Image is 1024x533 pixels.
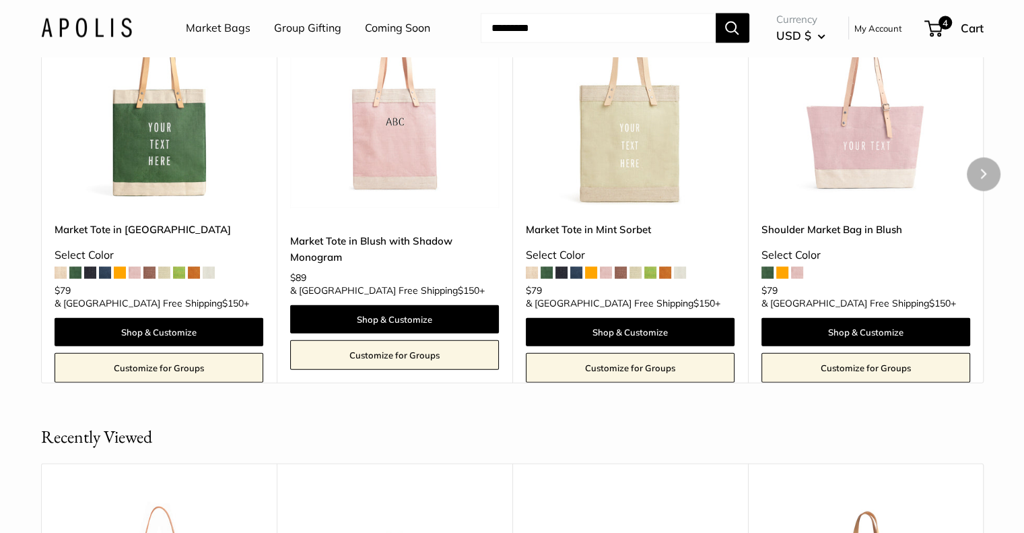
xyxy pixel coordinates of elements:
[290,340,499,370] a: Customize for Groups
[761,318,970,346] a: Shop & Customize
[481,13,716,43] input: Search...
[761,222,970,237] a: Shoulder Market Bag in Blush
[693,297,715,309] span: $150
[290,233,499,265] a: Market Tote in Blush with Shadow Monogram
[526,318,735,346] a: Shop & Customize
[41,424,152,450] h2: Recently Viewed
[55,353,263,383] a: Customize for Groups
[526,353,735,383] a: Customize for Groups
[55,245,263,265] div: Select Color
[41,18,132,38] img: Apolis
[290,305,499,334] a: Shop & Customize
[186,18,250,38] a: Market Bags
[222,297,244,309] span: $150
[776,28,811,42] span: USD $
[761,299,956,308] span: & [GEOGRAPHIC_DATA] Free Shipping +
[526,245,735,265] div: Select Color
[526,222,735,237] a: Market Tote in Mint Sorbet
[290,286,485,295] span: & [GEOGRAPHIC_DATA] Free Shipping +
[526,299,720,308] span: & [GEOGRAPHIC_DATA] Free Shipping +
[776,10,825,29] span: Currency
[55,222,263,237] a: Market Tote in [GEOGRAPHIC_DATA]
[938,16,951,30] span: 4
[761,353,970,383] a: Customize for Groups
[961,21,984,35] span: Cart
[55,284,71,296] span: $79
[55,318,263,346] a: Shop & Customize
[290,272,306,284] span: $89
[365,18,430,38] a: Coming Soon
[526,284,542,296] span: $79
[776,25,825,46] button: USD $
[716,13,749,43] button: Search
[926,18,984,39] a: 4 Cart
[854,20,902,36] a: My Account
[761,245,970,265] div: Select Color
[55,299,249,308] span: & [GEOGRAPHIC_DATA] Free Shipping +
[967,158,1000,191] button: Next
[761,284,778,296] span: $79
[274,18,341,38] a: Group Gifting
[458,284,479,296] span: $150
[929,297,951,309] span: $150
